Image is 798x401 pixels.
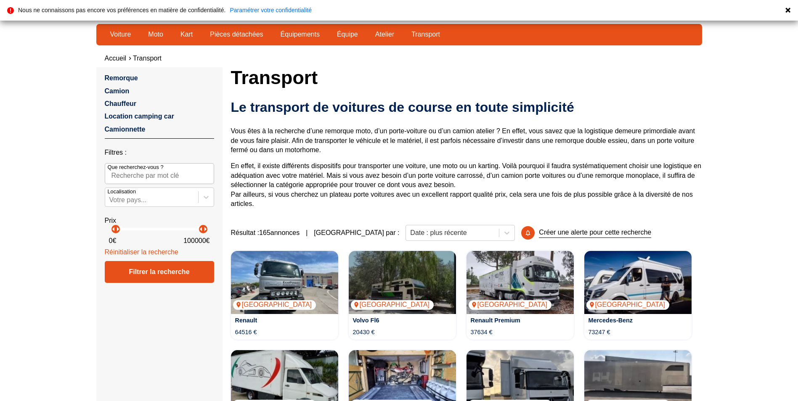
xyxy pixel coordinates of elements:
a: Volvo Fl6 [353,317,379,324]
p: Prix [105,216,214,225]
a: Volvo Fl6[GEOGRAPHIC_DATA] [349,251,456,314]
p: [GEOGRAPHIC_DATA] [469,300,552,309]
a: Paramétrer votre confidentialité [230,7,312,13]
a: Transport [133,55,162,62]
a: Accueil [105,55,127,62]
p: Créer une alerte pour cette recherche [539,228,651,237]
img: Volvo Fl6 [349,251,456,314]
p: 73247 € [589,328,610,336]
a: Renault Premium[GEOGRAPHIC_DATA] [467,251,574,314]
p: Filtres : [105,148,214,157]
input: Votre pays... [109,196,111,204]
a: Chauffeur [105,100,137,107]
a: Camion [105,87,130,95]
img: Mercedes-Benz [584,251,692,314]
p: arrow_left [109,224,119,234]
p: 64516 € [235,328,257,336]
a: Kart [175,27,198,42]
a: Pièces détachées [204,27,268,42]
a: Réinitialiser la recherche [105,248,178,256]
p: Nous ne connaissons pas encore vos préférences en matière de confidentialité. [18,7,225,13]
a: Renault [235,317,257,324]
p: 100000 € [183,236,209,245]
span: Résultat : 165 annonces [231,228,300,237]
h2: Le transport de voitures de course en toute simplicité [231,99,702,116]
a: Remorque [105,74,138,82]
p: [GEOGRAPHIC_DATA] par : [314,228,399,237]
p: Que recherchez-vous ? [108,164,164,171]
p: 37634 € [471,328,493,336]
p: arrow_right [113,224,123,234]
p: arrow_right [200,224,210,234]
span: | [306,228,308,237]
div: Filtrer la recherche [105,261,214,283]
p: [GEOGRAPHIC_DATA] [586,300,670,309]
p: [GEOGRAPHIC_DATA] [233,300,316,309]
p: Vous êtes à la recherche d’une remorque moto, d’un porte-voiture ou d’un camion atelier ? En effe... [231,127,702,155]
p: 20430 € [353,328,375,336]
img: Renault Premium [467,251,574,314]
input: Que recherchez-vous ? [105,163,214,184]
p: En effet, il existe différents dispositifs pour transporter une voiture, une moto ou un karting. ... [231,161,702,208]
a: Renault Premium [471,317,520,324]
img: Renault [231,251,338,314]
p: Localisation [108,188,136,195]
a: Location camping car [105,113,174,120]
p: [GEOGRAPHIC_DATA] [351,300,434,309]
a: Transport [406,27,445,42]
a: Atelier [370,27,400,42]
a: Camionnette [105,126,146,133]
p: arrow_left [196,224,206,234]
a: Renault[GEOGRAPHIC_DATA] [231,251,338,314]
a: Mercedes-Benz [589,317,633,324]
a: Équipements [275,27,325,42]
a: Équipe [331,27,363,42]
p: 0 € [109,236,117,245]
a: Moto [143,27,169,42]
a: Mercedes-Benz[GEOGRAPHIC_DATA] [584,251,692,314]
a: Voiture [105,27,137,42]
h1: Transport [231,67,702,87]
